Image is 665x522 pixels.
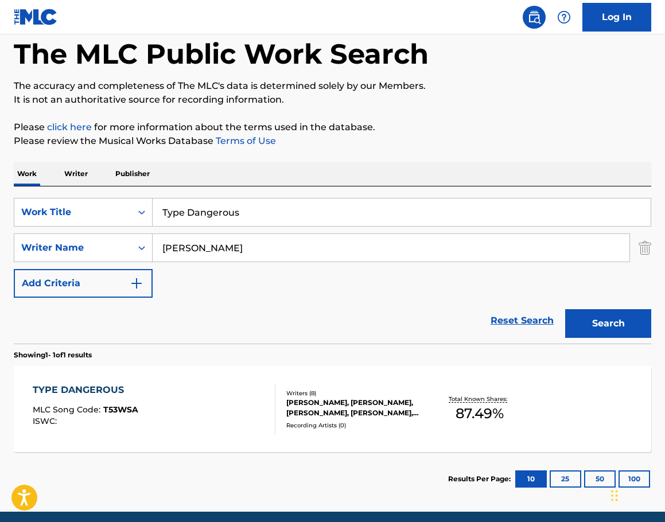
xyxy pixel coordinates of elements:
a: click here [47,122,92,133]
a: TYPE DANGEROUSMLC Song Code:T53WSAISWC:Writers (8)[PERSON_NAME], [PERSON_NAME], [PERSON_NAME], [P... [14,366,651,452]
p: Showing 1 - 1 of 1 results [14,350,92,360]
img: 9d2ae6d4665cec9f34b9.svg [130,276,143,290]
button: 25 [550,470,581,488]
img: help [557,10,571,24]
p: Work [14,162,40,186]
a: Terms of Use [213,135,276,146]
span: MLC Song Code : [33,404,103,415]
button: Search [565,309,651,338]
div: Drag [611,478,618,513]
span: 87.49 % [456,403,504,424]
span: ISWC : [33,416,60,426]
p: Please review the Musical Works Database [14,134,651,148]
iframe: Chat Widget [608,467,665,522]
span: T53WSA [103,404,138,415]
div: TYPE DANGEROUS [33,383,138,397]
p: Please for more information about the terms used in the database. [14,120,651,134]
div: Writer Name [21,241,125,255]
img: MLC Logo [14,9,58,25]
h1: The MLC Public Work Search [14,37,429,71]
form: Search Form [14,198,651,344]
p: Total Known Shares: [449,395,510,403]
button: 10 [515,470,547,488]
div: Recording Artists ( 0 ) [286,421,427,430]
div: Help [553,6,575,29]
button: 50 [584,470,616,488]
img: Delete Criterion [639,233,651,262]
p: Publisher [112,162,153,186]
img: search [527,10,541,24]
p: Results Per Page: [448,474,514,484]
a: Public Search [523,6,546,29]
a: Log In [582,3,651,32]
div: [PERSON_NAME], [PERSON_NAME], [PERSON_NAME], [PERSON_NAME], [PERSON_NAME] PAAK [PERSON_NAME], [PE... [286,398,427,418]
p: The accuracy and completeness of The MLC's data is determined solely by our Members. [14,79,651,93]
button: Add Criteria [14,269,153,298]
div: Work Title [21,205,125,219]
div: Writers ( 8 ) [286,389,427,398]
a: Reset Search [485,308,559,333]
p: Writer [61,162,91,186]
p: It is not an authoritative source for recording information. [14,93,651,107]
